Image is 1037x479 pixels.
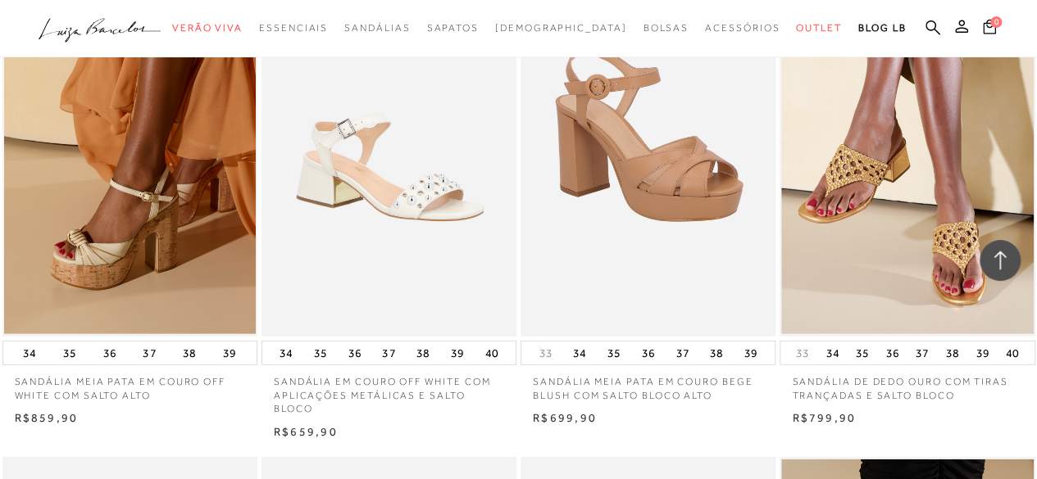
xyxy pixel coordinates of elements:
span: R$699,90 [533,411,597,424]
a: SANDÁLIA MEIA PATA EM COURO OFF WHITE COM SALTO ALTO [2,365,257,403]
a: SANDÁLIA DE DEDO OURO COM TIRAS TRANÇADAS E SALTO BLOCO [780,365,1035,403]
button: 38 [941,341,964,364]
button: 37 [911,341,934,364]
button: 40 [1001,341,1024,364]
span: Sapatos [426,22,478,34]
button: 39 [218,341,241,364]
a: categoryNavScreenReaderText [705,13,780,43]
button: 40 [480,341,503,364]
button: 37 [377,341,400,364]
button: 0 [978,18,1001,40]
button: 37 [671,341,694,364]
span: [DEMOGRAPHIC_DATA] [495,22,627,34]
button: 36 [98,341,121,364]
button: 35 [851,341,874,364]
span: 0 [990,16,1002,28]
button: 38 [178,341,201,364]
span: Outlet [796,22,842,34]
a: SANDÁLIA EM COURO OFF WHITE COM APLICAÇÕES METÁLICAS E SALTO BLOCO [262,365,516,416]
span: Sandálias [344,22,410,34]
button: 34 [18,341,41,364]
a: categoryNavScreenReaderText [172,13,243,43]
button: 33 [534,346,557,361]
button: 39 [971,341,994,364]
span: R$859,90 [15,411,79,424]
span: Bolsas [643,22,689,34]
button: 34 [568,341,591,364]
a: SANDÁLIA MEIA PATA EM COURO BEGE BLUSH COM SALTO BLOCO ALTO [521,365,775,403]
span: Essenciais [259,22,328,34]
a: categoryNavScreenReaderText [344,13,410,43]
button: 36 [343,341,366,364]
button: 35 [603,341,625,364]
button: 34 [275,341,298,364]
button: 35 [58,341,81,364]
button: 39 [739,341,762,364]
a: BLOG LB [858,13,906,43]
button: 34 [821,341,844,364]
span: Verão Viva [172,22,243,34]
button: 33 [791,346,814,361]
span: BLOG LB [858,22,906,34]
a: categoryNavScreenReaderText [426,13,478,43]
span: R$799,90 [792,411,856,424]
button: 36 [881,341,904,364]
a: noSubCategoriesText [495,13,627,43]
button: 36 [637,341,660,364]
button: 38 [705,341,728,364]
button: 39 [446,341,469,364]
a: categoryNavScreenReaderText [259,13,328,43]
a: categoryNavScreenReaderText [643,13,689,43]
span: Acessórios [705,22,780,34]
button: 37 [138,341,161,364]
span: R$659,90 [274,425,338,438]
button: 35 [309,341,332,364]
button: 38 [412,341,434,364]
a: categoryNavScreenReaderText [796,13,842,43]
